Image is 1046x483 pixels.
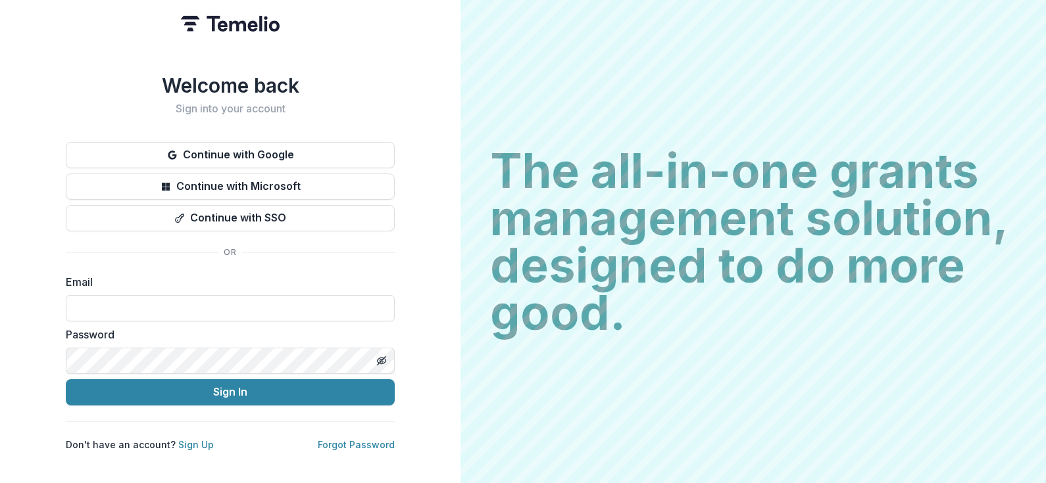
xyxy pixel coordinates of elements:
button: Continue with Microsoft [66,173,395,200]
button: Toggle password visibility [371,350,392,371]
button: Continue with SSO [66,205,395,231]
h1: Welcome back [66,74,395,97]
label: Password [66,327,387,342]
img: Temelio [181,16,280,32]
h2: Sign into your account [66,103,395,115]
label: Email [66,274,387,290]
p: Don't have an account? [66,438,214,451]
a: Sign Up [178,439,214,450]
button: Continue with Google [66,142,395,168]
a: Forgot Password [318,439,395,450]
button: Sign In [66,379,395,405]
